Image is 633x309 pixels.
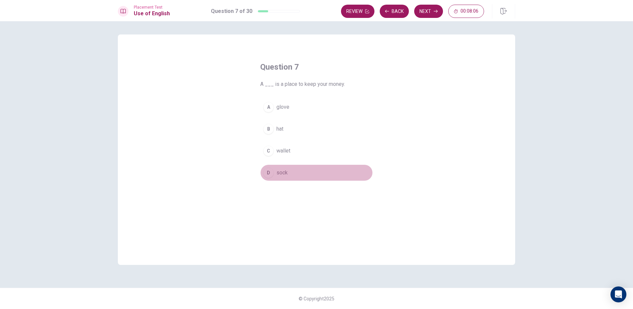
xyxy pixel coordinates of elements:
[448,5,484,18] button: 00:08:06
[260,62,373,72] h4: Question 7
[414,5,443,18] button: Next
[260,99,373,115] button: Aglove
[134,5,170,10] span: Placement Test
[263,102,274,112] div: A
[134,10,170,18] h1: Use of English
[260,143,373,159] button: Cwallet
[341,5,374,18] button: Review
[276,125,283,133] span: hat
[263,167,274,178] div: D
[380,5,409,18] button: Back
[260,80,373,88] span: A ___ is a place to keep your money.
[276,169,288,177] span: sock
[276,147,290,155] span: wallet
[211,7,252,15] h1: Question 7 of 30
[260,121,373,137] button: Bhat
[260,164,373,181] button: Dsock
[461,9,478,14] span: 00:08:06
[299,296,334,301] span: © Copyright 2025
[276,103,289,111] span: glove
[610,286,626,302] div: Open Intercom Messenger
[263,146,274,156] div: C
[263,124,274,134] div: B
